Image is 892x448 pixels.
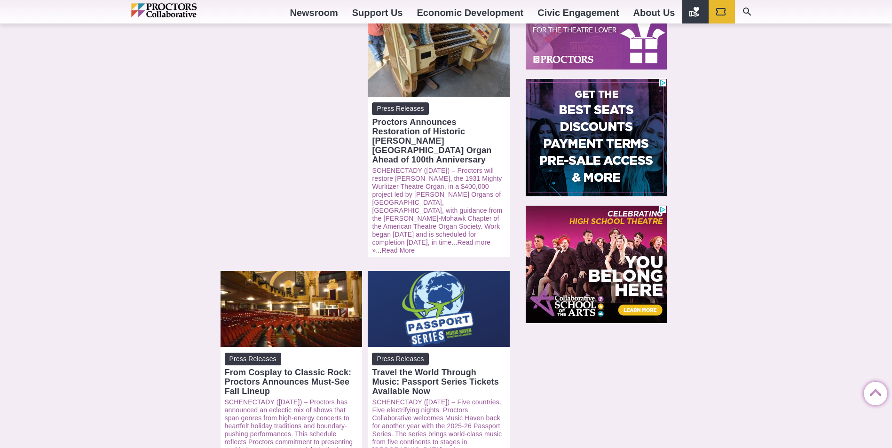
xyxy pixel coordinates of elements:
[526,79,667,196] iframe: Advertisement
[372,117,505,164] div: Proctors Announces Restoration of Historic [PERSON_NAME][GEOGRAPHIC_DATA] Organ Ahead of 100th An...
[372,353,505,396] a: Press Releases Travel the World Through Music: Passport Series Tickets Available Now
[372,102,505,164] a: Press Releases Proctors Announces Restoration of Historic [PERSON_NAME][GEOGRAPHIC_DATA] Organ Ah...
[372,353,428,365] span: Press Releases
[372,368,505,396] div: Travel the World Through Music: Passport Series Tickets Available Now
[225,353,358,396] a: Press Releases From Cosplay to Classic Rock: Proctors Announces Must-See Fall Lineup
[372,239,490,254] a: Read more »
[225,353,281,365] span: Press Releases
[372,167,502,246] a: SCHENECTADY ([DATE]) – Proctors will restore [PERSON_NAME], the 1931 Mighty Wurlitzer Theatre Org...
[382,247,415,254] a: Read More
[864,382,883,401] a: Back to Top
[225,368,358,396] div: From Cosplay to Classic Rock: Proctors Announces Must-See Fall Lineup
[372,167,505,255] p: ...
[372,102,428,115] span: Press Releases
[131,3,237,17] img: Proctors logo
[526,206,667,323] iframe: Advertisement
